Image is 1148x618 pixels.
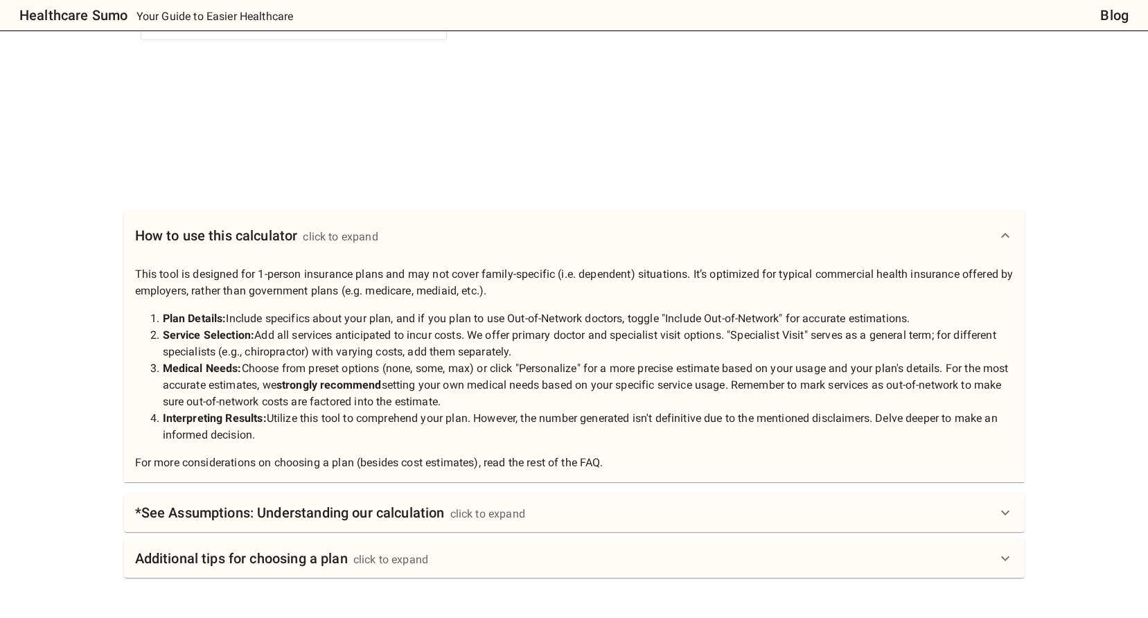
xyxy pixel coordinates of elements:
[136,8,294,25] p: Your Guide to Easier Healthcare
[163,310,1014,327] li: Include specifics about your plan, and if you plan to use Out-of-Network doctors, toggle "Include...
[163,312,227,325] strong: Plan Details:
[163,410,1014,443] li: Utilize this tool to comprehend your plan. However, the number generated isn't definitive due to ...
[163,360,1014,410] li: Choose from preset options (none, some, max) or click "Personalize" for a more precise estimate b...
[124,539,1025,578] div: Additional tips for choosing a planclick to expand
[276,378,382,391] strong: strongly recommend
[135,266,1014,471] p: This tool is designed for 1-person insurance plans and may not cover family-specific (i.e. depend...
[135,547,348,570] h6: Additional tips for choosing a plan
[1100,4,1129,26] a: Blog
[135,502,445,524] h6: *See Assumptions: Understanding our calculation
[124,211,1025,261] div: How to use this calculatorclick to expand
[124,493,1025,532] div: *See Assumptions: Understanding our calculationclick to expand
[353,551,428,568] div: click to expand
[19,4,127,26] h6: Healthcare Sumo
[450,506,525,522] div: click to expand
[135,224,298,247] h6: How to use this calculator
[163,328,255,342] strong: Service Selection:
[8,4,127,26] a: Healthcare Sumo
[163,327,1014,360] li: Add all services anticipated to incur costs. We offer primary doctor and specialist visit options...
[303,229,378,245] div: click to expand
[163,412,267,425] strong: Interpreting Results:
[163,362,242,375] strong: Medical Needs:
